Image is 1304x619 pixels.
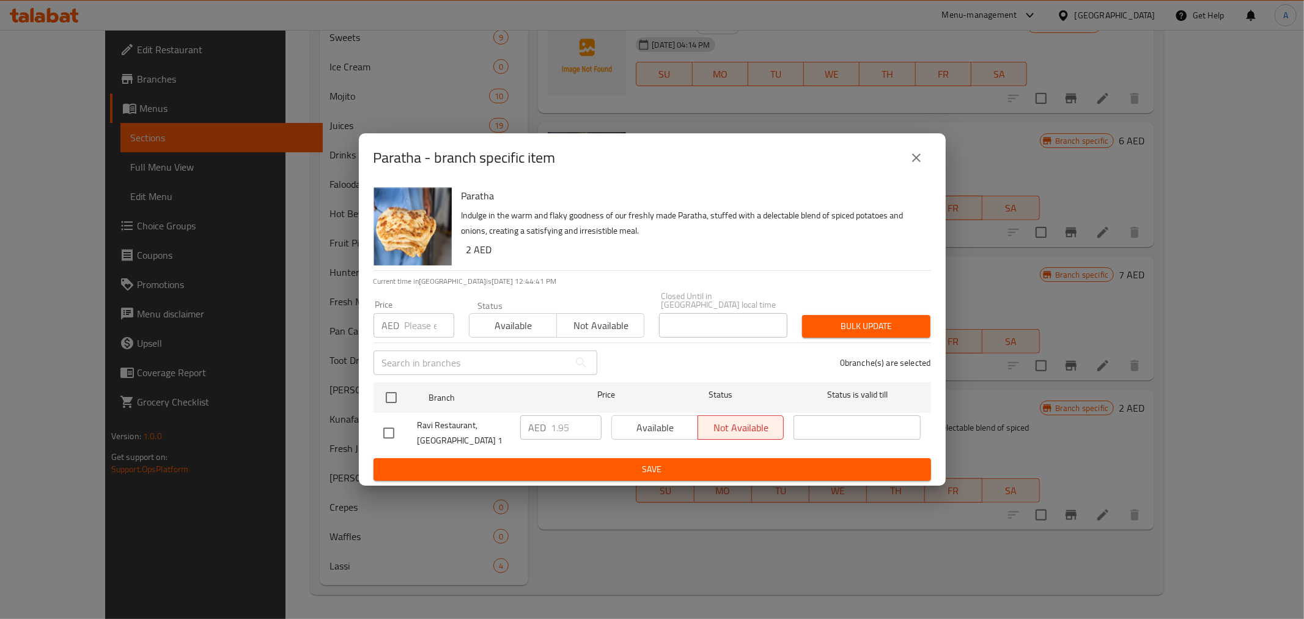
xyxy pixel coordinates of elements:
[657,387,784,402] span: Status
[429,390,556,406] span: Branch
[462,208,921,239] p: Indulge in the warm and flaky goodness of our freshly made Paratha, stuffed with a delectable ble...
[812,319,921,334] span: Bulk update
[462,187,921,204] h6: Paratha
[902,143,931,172] button: close
[556,313,644,338] button: Not available
[840,357,931,369] p: 0 branche(s) are selected
[374,350,569,375] input: Search in branches
[374,148,556,168] h2: Paratha - branch specific item
[474,317,552,335] span: Available
[374,458,931,481] button: Save
[794,387,921,402] span: Status is valid till
[551,415,602,440] input: Please enter price
[562,317,639,335] span: Not available
[405,313,454,338] input: Please enter price
[374,276,931,287] p: Current time in [GEOGRAPHIC_DATA] is [DATE] 12:44:41 PM
[529,420,547,435] p: AED
[469,313,557,338] button: Available
[382,318,400,333] p: AED
[565,387,647,402] span: Price
[418,418,510,448] span: Ravi Restaurant, [GEOGRAPHIC_DATA] 1
[802,315,930,338] button: Bulk update
[466,241,921,258] h6: 2 AED
[383,462,921,477] span: Save
[374,187,452,265] img: Paratha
